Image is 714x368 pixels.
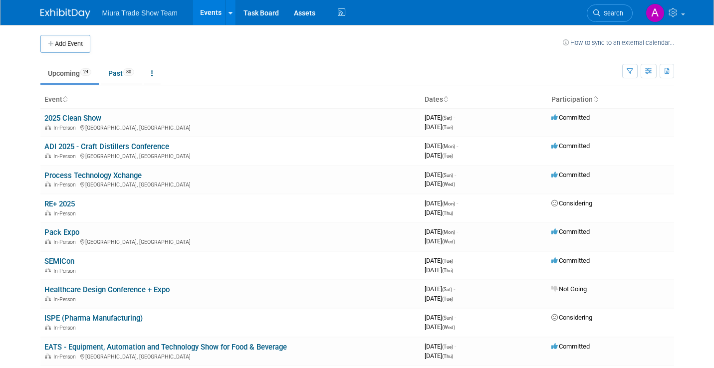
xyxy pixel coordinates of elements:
[425,295,453,302] span: [DATE]
[600,9,623,17] span: Search
[425,257,456,264] span: [DATE]
[101,64,142,83] a: Past80
[457,199,458,207] span: -
[563,39,674,46] a: How to sync to an external calendar...
[53,239,79,245] span: In-Person
[442,325,455,330] span: (Wed)
[442,239,455,244] span: (Wed)
[442,296,453,302] span: (Tue)
[425,123,453,131] span: [DATE]
[425,323,455,331] span: [DATE]
[454,285,455,293] span: -
[425,228,458,235] span: [DATE]
[44,123,417,131] div: [GEOGRAPHIC_DATA], [GEOGRAPHIC_DATA]
[442,229,455,235] span: (Mon)
[551,114,590,121] span: Committed
[442,182,455,187] span: (Wed)
[53,153,79,160] span: In-Person
[40,35,90,53] button: Add Event
[457,142,458,150] span: -
[425,152,453,159] span: [DATE]
[53,125,79,131] span: In-Person
[425,209,453,216] span: [DATE]
[421,91,547,108] th: Dates
[551,228,590,235] span: Committed
[551,171,590,179] span: Committed
[62,95,67,103] a: Sort by Event Name
[44,171,142,180] a: Process Technology Xchange
[53,210,79,217] span: In-Person
[44,228,79,237] a: Pack Expo
[44,199,75,208] a: RE+ 2025
[551,257,590,264] span: Committed
[40,8,90,18] img: ExhibitDay
[425,266,453,274] span: [DATE]
[102,9,178,17] span: Miura Trade Show Team
[425,142,458,150] span: [DATE]
[53,354,79,360] span: In-Person
[45,239,51,244] img: In-Person Event
[442,144,455,149] span: (Mon)
[455,257,456,264] span: -
[455,343,456,350] span: -
[53,182,79,188] span: In-Person
[45,354,51,359] img: In-Person Event
[455,314,456,321] span: -
[44,114,101,123] a: 2025 Clean Show
[442,173,453,178] span: (Sun)
[443,95,448,103] a: Sort by Start Date
[551,199,592,207] span: Considering
[551,343,590,350] span: Committed
[547,91,674,108] th: Participation
[44,314,143,323] a: ISPE (Pharma Manufacturing)
[442,268,453,273] span: (Thu)
[45,296,51,301] img: In-Person Event
[44,237,417,245] div: [GEOGRAPHIC_DATA], [GEOGRAPHIC_DATA]
[442,344,453,350] span: (Tue)
[442,287,452,292] span: (Sat)
[44,257,74,266] a: SEMICon
[425,314,456,321] span: [DATE]
[587,4,633,22] a: Search
[44,352,417,360] div: [GEOGRAPHIC_DATA], [GEOGRAPHIC_DATA]
[551,285,587,293] span: Not Going
[425,171,456,179] span: [DATE]
[425,352,453,360] span: [DATE]
[442,258,453,264] span: (Tue)
[425,285,455,293] span: [DATE]
[551,314,592,321] span: Considering
[80,68,91,76] span: 24
[442,115,452,121] span: (Sat)
[442,125,453,130] span: (Tue)
[551,142,590,150] span: Committed
[53,296,79,303] span: In-Person
[425,180,455,187] span: [DATE]
[44,285,170,294] a: Healthcare Design Conference + Expo
[425,114,455,121] span: [DATE]
[425,343,456,350] span: [DATE]
[44,152,417,160] div: [GEOGRAPHIC_DATA], [GEOGRAPHIC_DATA]
[44,142,169,151] a: ADI 2025 - Craft Distillers Conference
[44,180,417,188] div: [GEOGRAPHIC_DATA], [GEOGRAPHIC_DATA]
[40,64,99,83] a: Upcoming24
[457,228,458,235] span: -
[53,268,79,274] span: In-Person
[442,153,453,159] span: (Tue)
[425,237,455,245] span: [DATE]
[123,68,134,76] span: 80
[442,354,453,359] span: (Thu)
[40,91,421,108] th: Event
[646,3,665,22] img: Ashley Harris
[45,125,51,130] img: In-Person Event
[442,201,455,206] span: (Mon)
[442,210,453,216] span: (Thu)
[425,199,458,207] span: [DATE]
[455,171,456,179] span: -
[53,325,79,331] span: In-Person
[593,95,598,103] a: Sort by Participation Type
[45,182,51,186] img: In-Person Event
[45,210,51,215] img: In-Person Event
[44,343,287,352] a: EATS - Equipment, Automation and Technology Show for Food & Beverage
[454,114,455,121] span: -
[45,325,51,330] img: In-Person Event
